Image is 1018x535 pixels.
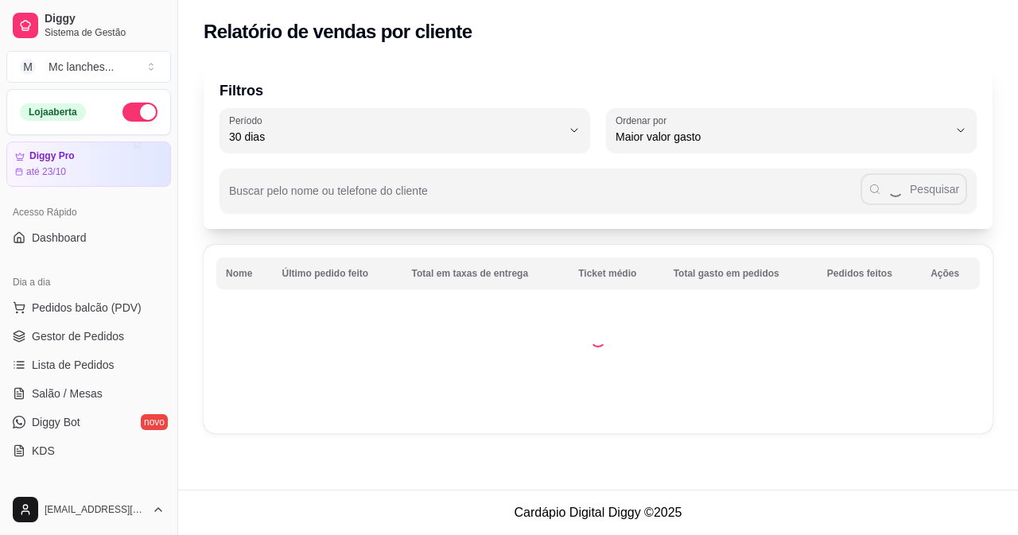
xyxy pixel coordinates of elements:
input: Buscar pelo nome ou telefone do cliente [229,189,861,205]
label: Período [229,114,267,127]
button: Select a team [6,51,171,83]
p: Filtros [220,79,977,102]
span: Diggy Bot [32,414,80,430]
button: Alterar Status [122,103,157,122]
div: Catálogo [6,483,171,508]
footer: Cardápio Digital Diggy © 2025 [178,490,1018,535]
a: Lista de Pedidos [6,352,171,378]
span: Pedidos balcão (PDV) [32,300,142,316]
div: Dia a dia [6,269,171,295]
span: [EMAIL_ADDRESS][DOMAIN_NAME] [45,503,146,516]
span: Sistema de Gestão [45,26,165,39]
a: KDS [6,438,171,463]
a: Diggy Botnovo [6,409,171,435]
div: Mc lanches ... [49,59,114,75]
article: até 23/10 [26,165,66,178]
a: DiggySistema de Gestão [6,6,171,45]
span: KDS [32,443,55,459]
button: Período30 dias [220,108,590,153]
a: Dashboard [6,225,171,250]
div: Loading [590,331,606,347]
div: Acesso Rápido [6,200,171,225]
article: Diggy Pro [29,150,75,162]
span: Diggy [45,12,165,26]
label: Ordenar por [616,114,672,127]
div: Loja aberta [20,103,86,121]
a: Diggy Proaté 23/10 [6,142,171,187]
span: Maior valor gasto [616,129,948,145]
a: Gestor de Pedidos [6,324,171,349]
span: 30 dias [229,129,561,145]
button: [EMAIL_ADDRESS][DOMAIN_NAME] [6,490,171,529]
span: Gestor de Pedidos [32,328,124,344]
span: Lista de Pedidos [32,357,115,373]
h2: Relatório de vendas por cliente [204,19,472,45]
button: Ordenar porMaior valor gasto [606,108,977,153]
span: Salão / Mesas [32,386,103,401]
span: M [20,59,36,75]
button: Pedidos balcão (PDV) [6,295,171,320]
a: Salão / Mesas [6,381,171,406]
span: Dashboard [32,230,87,246]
